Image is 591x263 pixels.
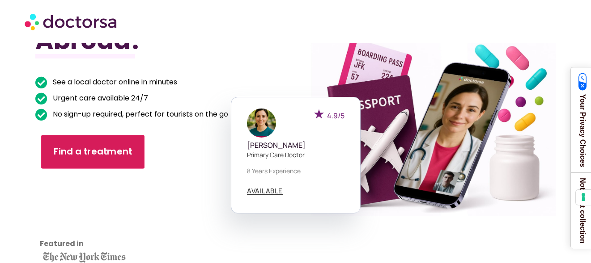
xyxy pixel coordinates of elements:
[51,76,177,88] span: See a local doctor online in minutes
[54,146,132,159] span: Find a treatment
[247,166,344,175] p: 8 years experience
[576,190,591,205] button: Your consent preferences for tracking technologies
[51,108,228,121] span: No sign-up required, perfect for tourists on the go
[40,184,120,251] iframe: Customer reviews powered by Trustpilot
[40,238,84,249] strong: Featured in
[41,135,145,169] a: Find a treatment
[327,111,344,121] span: 4.9/5
[51,92,148,104] span: Urgent care available 24/7
[247,188,283,195] a: AVAILABLE
[247,150,344,159] p: Primary care doctor
[247,141,344,150] h5: [PERSON_NAME]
